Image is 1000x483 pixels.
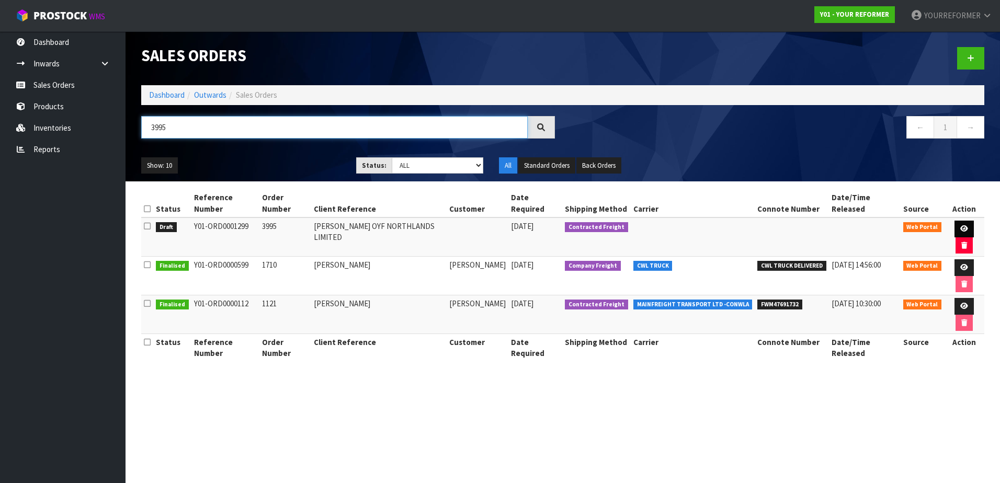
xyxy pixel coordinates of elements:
[191,217,259,257] td: Y01-ORD0001299
[362,161,387,170] strong: Status:
[565,222,628,233] span: Contracted Freight
[149,90,185,100] a: Dashboard
[89,11,105,21] small: WMS
[508,189,562,217] th: Date Required
[511,260,533,270] span: [DATE]
[447,189,508,217] th: Customer
[259,217,312,257] td: 3995
[924,10,981,20] span: YOURREFORMER
[156,222,177,233] span: Draft
[901,189,945,217] th: Source
[631,334,755,362] th: Carrier
[757,261,826,271] span: CWL TRUCK DELIVERED
[447,295,508,334] td: [PERSON_NAME]
[156,261,189,271] span: Finalised
[562,189,631,217] th: Shipping Method
[565,300,628,310] span: Contracted Freight
[820,10,889,19] strong: Y01 - YOUR REFORMER
[194,90,226,100] a: Outwards
[906,116,934,139] a: ←
[832,298,881,308] span: [DATE] 10:30:00
[518,157,575,174] button: Standard Orders
[755,189,829,217] th: Connote Number
[903,222,942,233] span: Web Portal
[33,9,87,22] span: ProStock
[311,217,447,257] td: [PERSON_NAME] OYF NORTHLANDS LIMITED
[499,157,517,174] button: All
[141,116,528,139] input: Search sales orders
[633,261,673,271] span: CWL TRUCK
[141,157,178,174] button: Show: 10
[957,116,984,139] a: →
[755,334,829,362] th: Connote Number
[571,116,984,142] nav: Page navigation
[153,334,191,362] th: Status
[447,257,508,295] td: [PERSON_NAME]
[311,257,447,295] td: [PERSON_NAME]
[832,260,881,270] span: [DATE] 14:56:00
[511,298,533,308] span: [DATE]
[565,261,621,271] span: Company Freight
[141,47,555,65] h1: Sales Orders
[508,334,562,362] th: Date Required
[829,334,901,362] th: Date/Time Released
[944,334,984,362] th: Action
[191,334,259,362] th: Reference Number
[311,295,447,334] td: [PERSON_NAME]
[191,189,259,217] th: Reference Number
[311,189,447,217] th: Client Reference
[447,334,508,362] th: Customer
[562,334,631,362] th: Shipping Method
[191,257,259,295] td: Y01-ORD0000599
[236,90,277,100] span: Sales Orders
[757,300,802,310] span: FWM47691732
[153,189,191,217] th: Status
[903,300,942,310] span: Web Portal
[191,295,259,334] td: Y01-ORD0000112
[259,257,312,295] td: 1710
[576,157,621,174] button: Back Orders
[311,334,447,362] th: Client Reference
[633,300,753,310] span: MAINFREIGHT TRANSPORT LTD -CONWLA
[631,189,755,217] th: Carrier
[903,261,942,271] span: Web Portal
[16,9,29,22] img: cube-alt.png
[934,116,957,139] a: 1
[259,189,312,217] th: Order Number
[944,189,984,217] th: Action
[156,300,189,310] span: Finalised
[829,189,901,217] th: Date/Time Released
[901,334,945,362] th: Source
[259,295,312,334] td: 1121
[259,334,312,362] th: Order Number
[511,221,533,231] span: [DATE]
